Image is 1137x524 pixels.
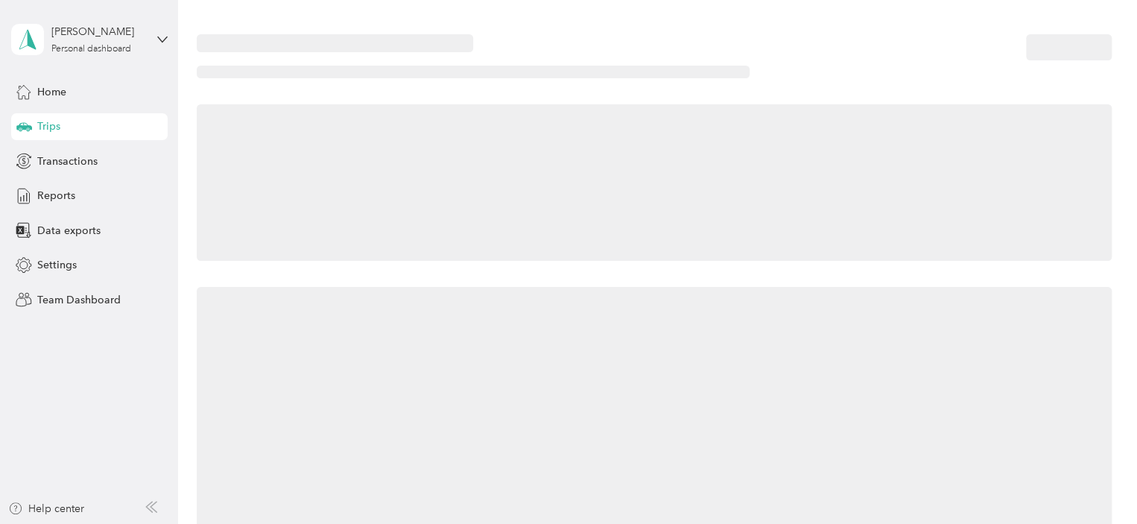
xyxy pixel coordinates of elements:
span: Home [37,84,66,100]
span: Trips [37,119,60,134]
iframe: Everlance-gr Chat Button Frame [1054,441,1137,524]
span: Data exports [37,223,101,239]
span: Team Dashboard [37,292,121,308]
button: Help center [8,501,84,517]
div: [PERSON_NAME] [51,24,145,40]
span: Reports [37,188,75,203]
span: Transactions [37,154,98,169]
span: Settings [37,257,77,273]
div: Personal dashboard [51,45,131,54]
